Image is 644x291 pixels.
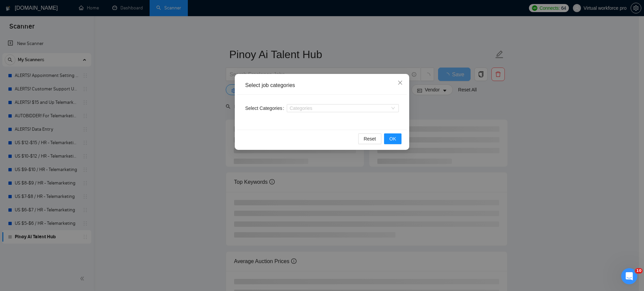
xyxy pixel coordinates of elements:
[364,135,376,142] span: Reset
[621,268,637,284] iframe: Intercom live chat
[245,82,399,89] div: Select job categories
[358,133,381,144] button: Reset
[384,133,401,144] button: OK
[389,135,396,142] span: OK
[635,268,643,274] span: 10
[397,80,403,85] span: close
[245,103,287,114] label: Select Categories
[391,74,409,92] button: Close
